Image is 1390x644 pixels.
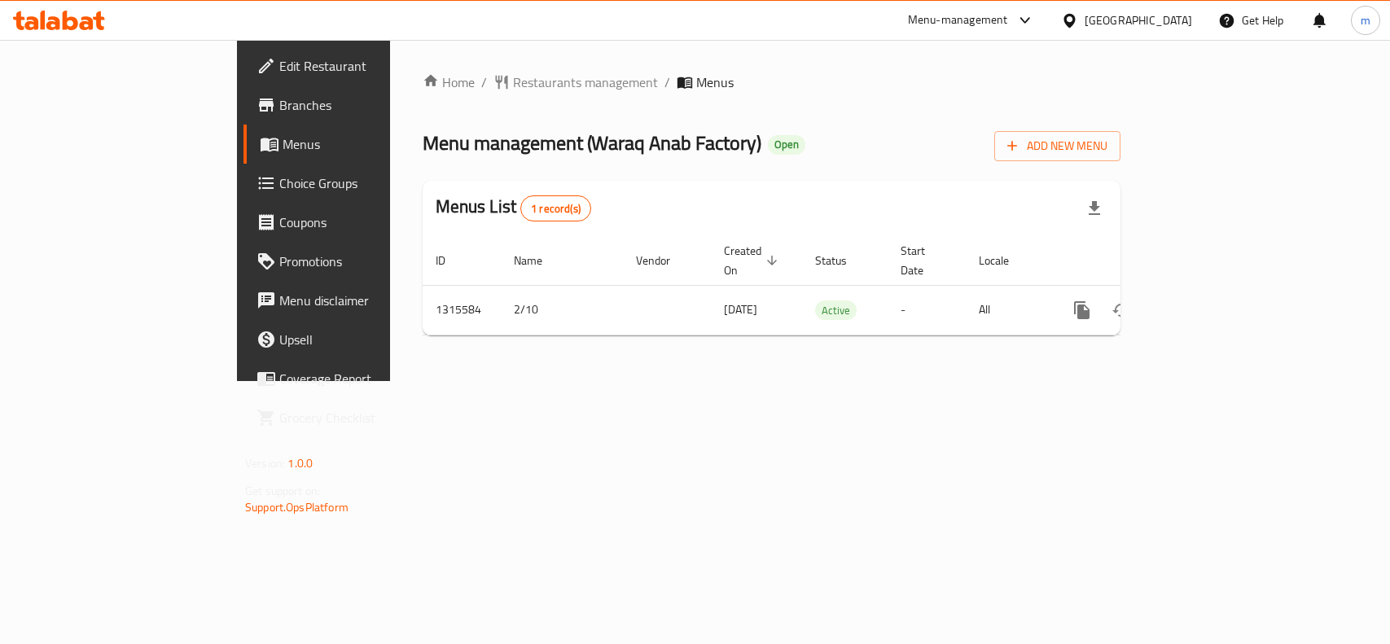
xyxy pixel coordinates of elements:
[279,408,456,427] span: Grocery Checklist
[501,285,623,335] td: 2/10
[815,251,868,270] span: Status
[815,301,857,320] span: Active
[888,285,966,335] td: -
[481,72,487,92] li: /
[514,251,563,270] span: Name
[1075,189,1114,228] div: Export file
[1050,236,1232,286] th: Actions
[243,398,469,437] a: Grocery Checklist
[436,251,467,270] span: ID
[768,135,805,155] div: Open
[994,131,1120,161] button: Add New Menu
[1361,11,1370,29] span: m
[768,138,805,151] span: Open
[243,242,469,281] a: Promotions
[243,46,469,85] a: Edit Restaurant
[279,212,456,232] span: Coupons
[696,72,734,92] span: Menus
[1007,136,1107,156] span: Add New Menu
[513,72,658,92] span: Restaurants management
[279,291,456,310] span: Menu disclaimer
[245,453,285,474] span: Version:
[279,56,456,76] span: Edit Restaurant
[664,72,670,92] li: /
[279,95,456,115] span: Branches
[1102,291,1141,330] button: Change Status
[1063,291,1102,330] button: more
[279,173,456,193] span: Choice Groups
[908,11,1008,30] div: Menu-management
[243,359,469,398] a: Coverage Report
[1085,11,1192,29] div: [GEOGRAPHIC_DATA]
[724,299,757,320] span: [DATE]
[493,72,658,92] a: Restaurants management
[423,125,761,161] span: Menu management ( Waraq Anab Factory )
[245,497,349,518] a: Support.OpsPlatform
[521,201,590,217] span: 1 record(s)
[243,85,469,125] a: Branches
[243,281,469,320] a: Menu disclaimer
[287,453,313,474] span: 1.0.0
[243,320,469,359] a: Upsell
[423,236,1232,335] table: enhanced table
[436,195,591,221] h2: Menus List
[520,195,591,221] div: Total records count
[243,203,469,242] a: Coupons
[979,251,1030,270] span: Locale
[245,480,320,502] span: Get support on:
[724,241,783,280] span: Created On
[279,330,456,349] span: Upsell
[636,251,691,270] span: Vendor
[279,369,456,388] span: Coverage Report
[243,125,469,164] a: Menus
[901,241,946,280] span: Start Date
[283,134,456,154] span: Menus
[243,164,469,203] a: Choice Groups
[423,72,1120,92] nav: breadcrumb
[279,252,456,271] span: Promotions
[966,285,1050,335] td: All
